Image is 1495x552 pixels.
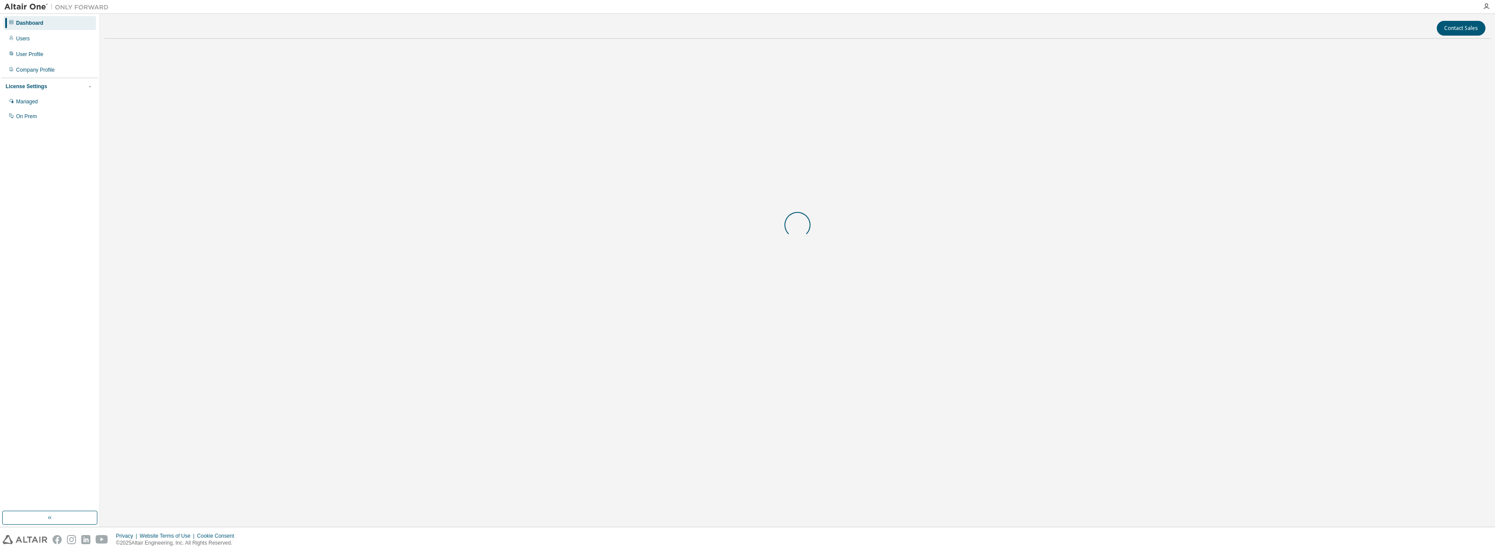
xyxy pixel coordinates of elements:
div: License Settings [6,83,47,90]
img: facebook.svg [53,535,62,544]
div: Dashboard [16,20,43,26]
button: Contact Sales [1437,21,1485,36]
div: Website Terms of Use [140,532,197,539]
div: Users [16,35,30,42]
div: User Profile [16,51,43,58]
div: Managed [16,98,38,105]
div: Company Profile [16,66,55,73]
p: © 2025 Altair Engineering, Inc. All Rights Reserved. [116,539,239,547]
img: altair_logo.svg [3,535,47,544]
img: youtube.svg [96,535,108,544]
img: linkedin.svg [81,535,90,544]
div: Cookie Consent [197,532,239,539]
img: instagram.svg [67,535,76,544]
div: Privacy [116,532,140,539]
img: Altair One [4,3,113,11]
div: On Prem [16,113,37,120]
